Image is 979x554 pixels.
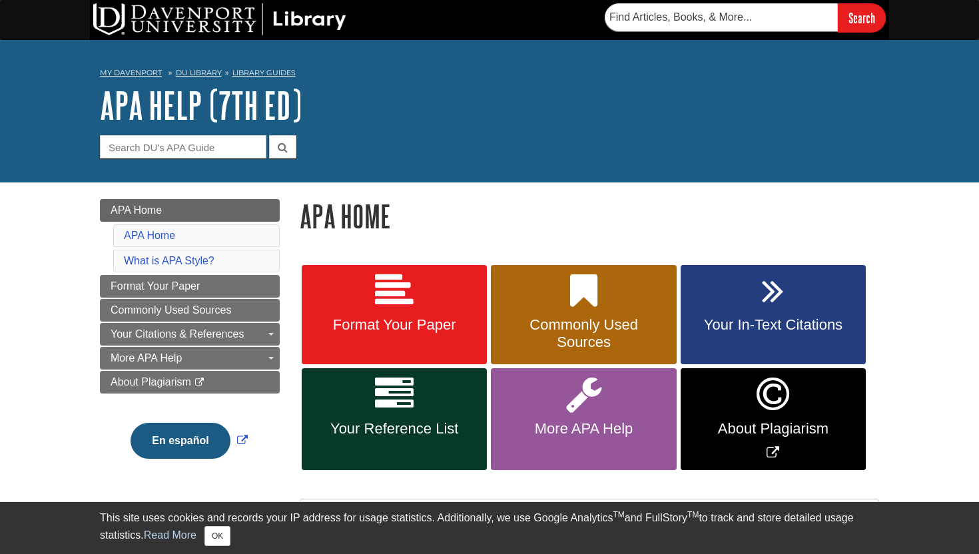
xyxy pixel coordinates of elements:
[100,199,280,481] div: Guide Page Menu
[100,199,280,222] a: APA Home
[100,275,280,298] a: Format Your Paper
[681,265,866,365] a: Your In-Text Citations
[605,3,838,31] input: Find Articles, Books, & More...
[100,510,879,546] div: This site uses cookies and records your IP address for usage statistics. Additionally, we use Goo...
[501,420,666,437] span: More APA Help
[312,316,477,334] span: Format Your Paper
[300,499,878,535] h2: What is APA Style?
[111,304,231,316] span: Commonly Used Sources
[605,3,886,32] form: Searches DU Library's articles, books, and more
[111,204,162,216] span: APA Home
[681,368,866,470] a: Link opens in new window
[232,68,296,77] a: Library Guides
[111,280,200,292] span: Format Your Paper
[691,420,856,437] span: About Plagiarism
[691,316,856,334] span: Your In-Text Citations
[100,299,280,322] a: Commonly Used Sources
[111,328,244,340] span: Your Citations & References
[491,265,676,365] a: Commonly Used Sources
[194,378,205,387] i: This link opens in a new window
[312,420,477,437] span: Your Reference List
[100,347,280,370] a: More APA Help
[300,199,879,233] h1: APA Home
[838,3,886,32] input: Search
[204,526,230,546] button: Close
[111,376,191,388] span: About Plagiarism
[100,64,879,85] nav: breadcrumb
[100,371,280,394] a: About Plagiarism
[613,510,624,519] sup: TM
[100,323,280,346] a: Your Citations & References
[687,510,699,519] sup: TM
[100,85,302,126] a: APA Help (7th Ed)
[501,316,666,351] span: Commonly Used Sources
[176,68,222,77] a: DU Library
[302,265,487,365] a: Format Your Paper
[131,423,230,459] button: En español
[111,352,182,364] span: More APA Help
[302,368,487,470] a: Your Reference List
[100,67,162,79] a: My Davenport
[491,368,676,470] a: More APA Help
[100,135,266,158] input: Search DU's APA Guide
[93,3,346,35] img: DU Library
[124,230,175,241] a: APA Home
[127,435,250,446] a: Link opens in new window
[144,529,196,541] a: Read More
[124,255,214,266] a: What is APA Style?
